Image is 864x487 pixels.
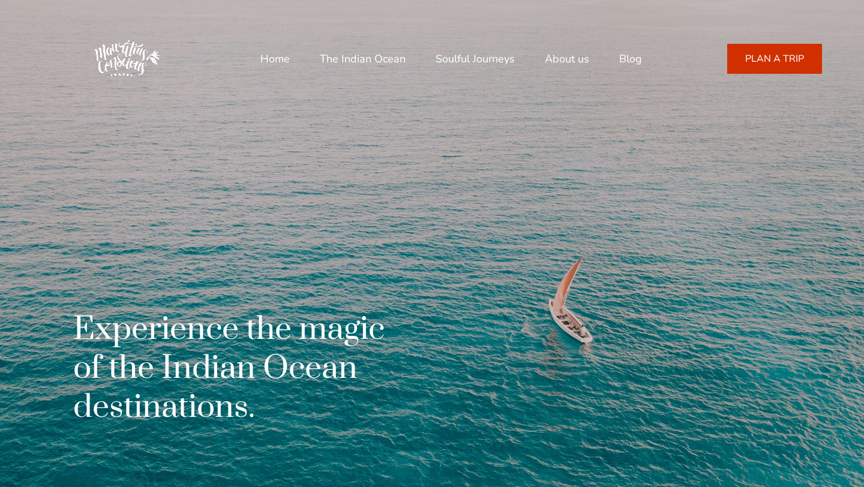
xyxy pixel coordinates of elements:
h1: Experience the magic of the Indian Ocean destinations. [73,310,401,427]
a: About us [545,44,589,73]
a: Blog [619,44,642,73]
a: Home [260,44,290,73]
a: PLAN A TRIP [727,44,822,74]
a: Soulful Journeys [436,44,515,73]
a: The Indian Ocean [320,44,406,73]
